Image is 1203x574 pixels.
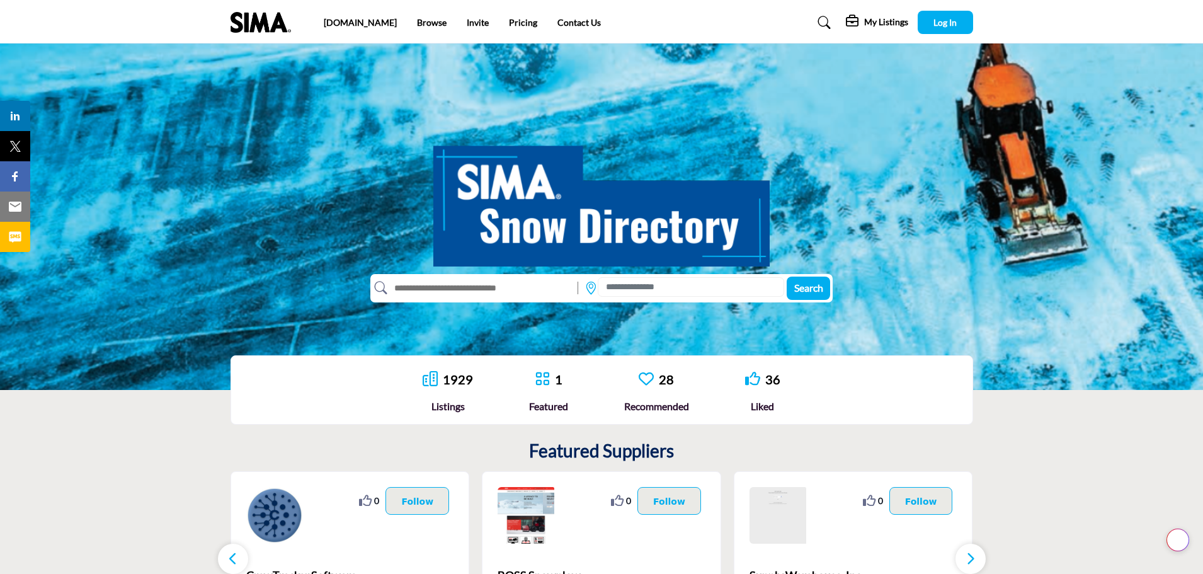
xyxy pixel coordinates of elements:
span: 0 [878,494,883,507]
a: Pricing [509,17,537,28]
button: Log In [918,11,973,34]
img: CrewTracker Software [246,487,303,544]
img: Rectangle%203585.svg [574,278,581,297]
span: Log In [933,17,957,28]
a: Browse [417,17,447,28]
a: Invite [467,17,489,28]
a: 36 [765,372,780,387]
div: Featured [529,399,568,414]
img: Site Logo [231,12,297,33]
button: Follow [637,487,701,515]
button: Follow [385,487,449,515]
a: Search [806,13,839,33]
h2: Featured Suppliers [529,440,674,462]
a: Go to Recommended [639,371,654,388]
h5: My Listings [864,16,908,28]
span: 0 [374,494,379,507]
a: 1 [555,372,562,387]
p: Follow [905,494,937,508]
i: Go to Liked [745,371,760,386]
div: Liked [745,399,780,414]
p: Follow [653,494,685,508]
a: 1929 [443,372,473,387]
button: Search [787,277,830,300]
div: My Listings [846,15,908,30]
img: BOSS Snowplow [498,487,554,544]
img: SIMA Snow Directory [433,132,770,267]
div: Listings [423,399,473,414]
div: Recommended [624,399,689,414]
a: Contact Us [557,17,601,28]
p: Follow [401,494,433,508]
a: 28 [659,372,674,387]
button: Follow [889,487,953,515]
a: Go to Featured [535,371,550,388]
span: Search [794,282,823,294]
img: Supply Warehouse, Inc. [750,487,806,544]
a: [DOMAIN_NAME] [324,17,397,28]
span: 0 [626,494,631,507]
